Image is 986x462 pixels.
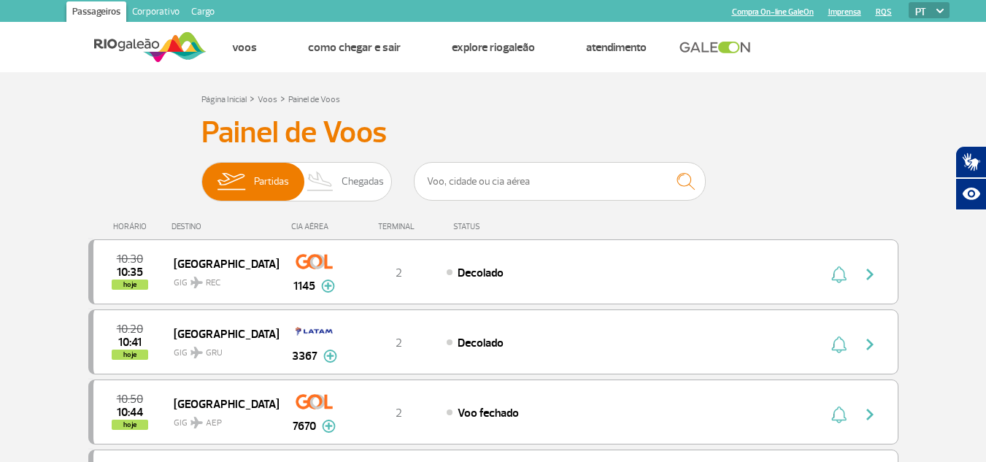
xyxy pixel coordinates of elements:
[201,94,247,105] a: Página Inicial
[112,420,148,430] span: hoje
[831,266,847,283] img: sino-painel-voo.svg
[861,336,879,353] img: seta-direita-painel-voo.svg
[174,254,267,273] span: [GEOGRAPHIC_DATA]
[117,394,143,404] span: 2025-09-30 10:50:00
[174,394,267,413] span: [GEOGRAPHIC_DATA]
[174,339,267,360] span: GIG
[206,277,220,290] span: REC
[250,90,255,107] a: >
[201,115,785,151] h3: Painel de Voos
[66,1,126,25] a: Passageiros
[292,347,317,365] span: 3367
[396,266,402,280] span: 2
[955,178,986,210] button: Abrir recursos assistivos.
[396,406,402,420] span: 2
[174,324,267,343] span: [GEOGRAPHIC_DATA]
[322,420,336,433] img: mais-info-painel-voo.svg
[174,409,267,430] span: GIG
[861,266,879,283] img: seta-direita-painel-voo.svg
[258,94,277,105] a: Voos
[288,94,340,105] a: Painel de Voos
[174,269,267,290] span: GIG
[117,407,143,417] span: 2025-09-30 10:44:58
[396,336,402,350] span: 2
[955,146,986,210] div: Plugin de acessibilidade da Hand Talk.
[861,406,879,423] img: seta-direita-painel-voo.svg
[293,277,315,295] span: 1145
[446,222,565,231] div: STATUS
[112,350,148,360] span: hoje
[586,40,647,55] a: Atendimento
[414,162,706,201] input: Voo, cidade ou cia aérea
[458,406,519,420] span: Voo fechado
[458,336,504,350] span: Decolado
[828,7,861,17] a: Imprensa
[280,90,285,107] a: >
[112,280,148,290] span: hoje
[831,406,847,423] img: sino-painel-voo.svg
[351,222,446,231] div: TERMINAL
[172,222,278,231] div: DESTINO
[732,7,814,17] a: Compra On-line GaleOn
[118,337,142,347] span: 2025-09-30 10:41:00
[93,222,172,231] div: HORÁRIO
[185,1,220,25] a: Cargo
[458,266,504,280] span: Decolado
[208,163,254,201] img: slider-embarque
[876,7,892,17] a: RQS
[232,40,257,55] a: Voos
[190,277,203,288] img: destiny_airplane.svg
[254,163,289,201] span: Partidas
[117,267,143,277] span: 2025-09-30 10:35:57
[117,254,143,264] span: 2025-09-30 10:30:00
[206,347,223,360] span: GRU
[126,1,185,25] a: Corporativo
[278,222,351,231] div: CIA AÉREA
[206,417,222,430] span: AEP
[955,146,986,178] button: Abrir tradutor de língua de sinais.
[190,347,203,358] img: destiny_airplane.svg
[190,417,203,428] img: destiny_airplane.svg
[831,336,847,353] img: sino-painel-voo.svg
[117,324,143,334] span: 2025-09-30 10:20:00
[308,40,401,55] a: Como chegar e sair
[321,280,335,293] img: mais-info-painel-voo.svg
[299,163,342,201] img: slider-desembarque
[323,350,337,363] img: mais-info-painel-voo.svg
[293,417,316,435] span: 7670
[342,163,384,201] span: Chegadas
[452,40,535,55] a: Explore RIOgaleão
